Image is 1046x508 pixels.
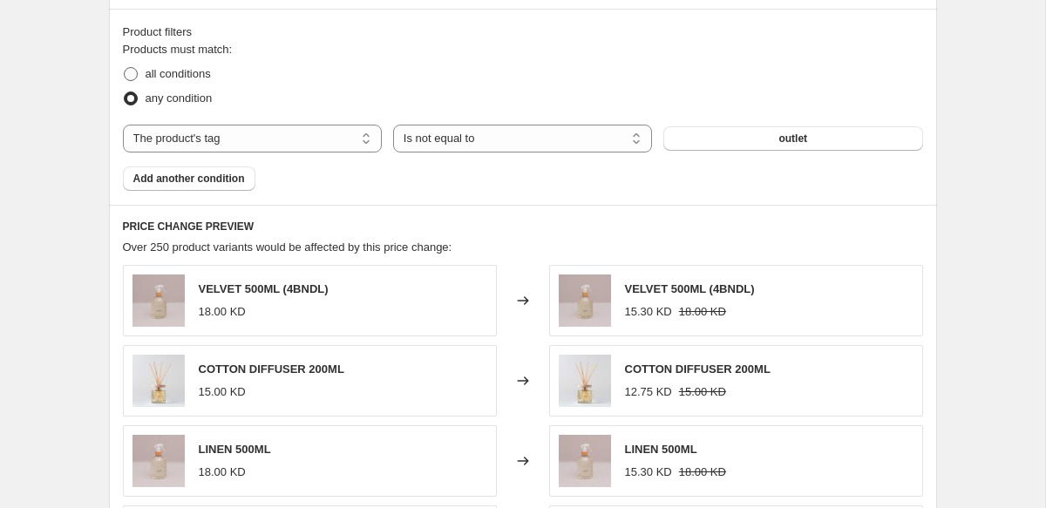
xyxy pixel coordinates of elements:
[132,274,185,327] img: Velvet500mlhomefragrance_6bac2224-9ff9-46f4-9efa-a849a8d39a60_80x.jpg
[625,443,697,456] span: LINEN 500ML
[123,220,923,234] h6: PRICE CHANGE PREVIEW
[199,362,344,376] span: COTTON DIFFUSER 200ML
[663,126,922,151] button: outlet
[133,172,245,186] span: Add another condition
[625,362,771,376] span: COTTON DIFFUSER 200ML
[679,465,726,478] span: 18.00 KD
[146,91,213,105] span: any condition
[778,132,807,146] span: outlet
[625,465,672,478] span: 15.30 KD
[123,43,233,56] span: Products must match:
[123,240,452,254] span: Over 250 product variants would be affected by this price change:
[625,385,672,398] span: 12.75 KD
[625,282,755,295] span: VELVET 500ML (4BNDL)
[625,305,672,318] span: 15.30 KD
[199,465,246,478] span: 18.00 KD
[559,355,611,407] img: HPH00605_80x.jpg
[199,385,246,398] span: 15.00 KD
[123,24,923,41] div: Product filters
[679,305,726,318] span: 18.00 KD
[132,355,185,407] img: HPH00605_80x.jpg
[559,435,611,487] img: Linen500mlhomefragrance_80x.jpg
[132,435,185,487] img: Linen500mlhomefragrance_80x.jpg
[199,282,329,295] span: VELVET 500ML (4BNDL)
[199,443,271,456] span: LINEN 500ML
[199,305,246,318] span: 18.00 KD
[559,274,611,327] img: Velvet500mlhomefragrance_6bac2224-9ff9-46f4-9efa-a849a8d39a60_80x.jpg
[146,67,211,80] span: all conditions
[123,166,255,191] button: Add another condition
[679,385,726,398] span: 15.00 KD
